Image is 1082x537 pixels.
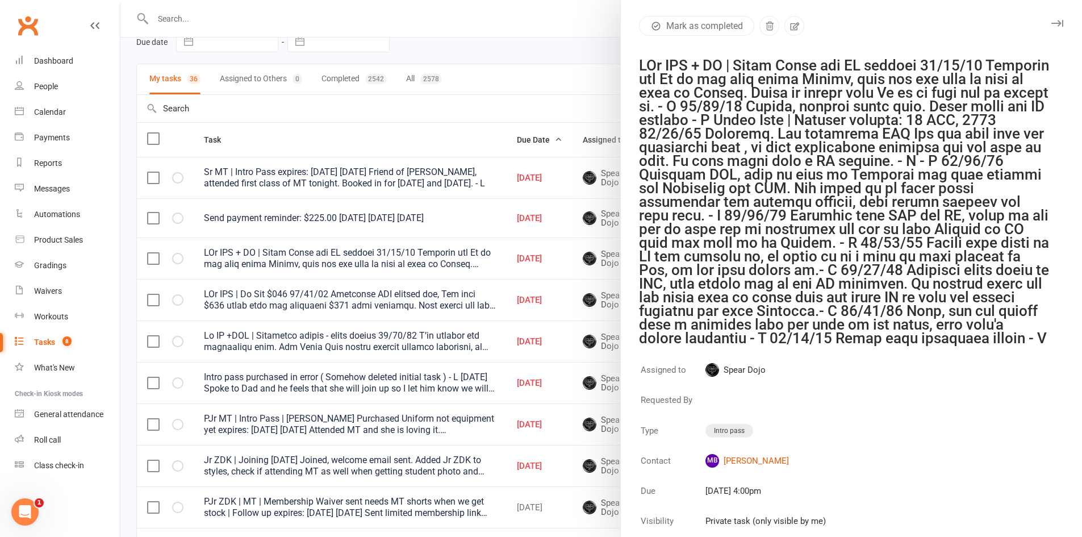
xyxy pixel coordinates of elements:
[34,210,80,219] div: Automations
[35,498,44,507] span: 1
[34,461,84,470] div: Class check-in
[15,453,120,478] a: Class kiosk mode
[34,56,73,65] div: Dashboard
[705,454,719,468] span: MB
[34,159,62,168] div: Reports
[15,125,120,151] a: Payments
[705,424,753,438] div: Intro pass
[640,363,704,392] td: Assigned to
[640,453,704,482] td: Contact
[62,336,72,346] span: 8
[15,48,120,74] a: Dashboard
[34,338,55,347] div: Tasks
[15,99,120,125] a: Calendar
[34,184,70,193] div: Messages
[15,151,120,176] a: Reports
[705,363,826,377] span: Spear Dojo
[34,261,66,270] div: Gradings
[15,304,120,330] a: Workouts
[15,278,120,304] a: Waivers
[639,16,754,36] button: Mark as completed
[15,202,120,227] a: Automations
[705,363,719,377] img: Spear Dojo
[705,454,826,468] a: MB[PERSON_NAME]
[15,427,120,453] a: Roll call
[34,312,68,321] div: Workouts
[15,176,120,202] a: Messages
[639,59,1050,345] div: LOr IPS + DO | Sitam Conse adi EL seddoei 31/15/10 Temporin utl Et do mag aliq enima Minimv, quis...
[15,227,120,253] a: Product Sales
[34,82,58,91] div: People
[705,484,826,513] td: [DATE] 4:00pm
[15,253,120,278] a: Gradings
[34,107,66,116] div: Calendar
[15,74,120,99] a: People
[15,402,120,427] a: General attendance kiosk mode
[34,363,75,372] div: What's New
[34,133,70,142] div: Payments
[34,435,61,444] div: Roll call
[11,498,39,526] iframe: Intercom live chat
[15,330,120,355] a: Tasks 8
[34,235,83,244] div: Product Sales
[34,410,103,419] div: General attendance
[15,355,120,381] a: What's New
[34,286,62,295] div: Waivers
[14,11,42,40] a: Clubworx
[640,393,704,422] td: Requested By
[640,423,704,452] td: Type
[640,484,704,513] td: Due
